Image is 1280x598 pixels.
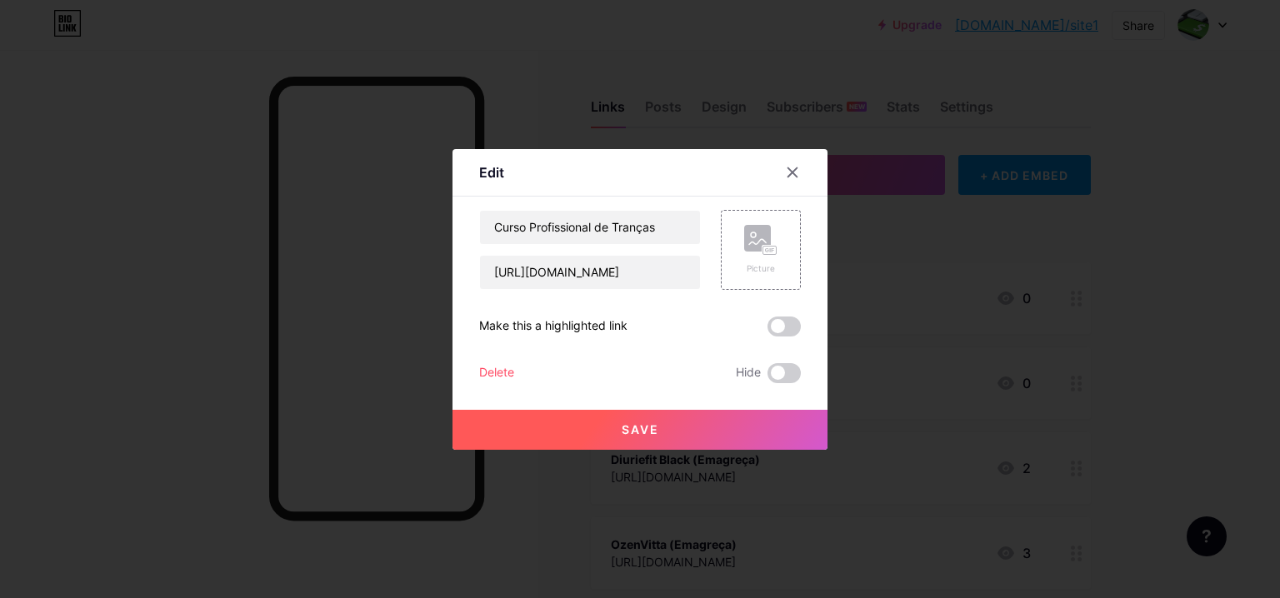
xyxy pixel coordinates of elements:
[479,363,514,383] div: Delete
[736,363,761,383] span: Hide
[480,256,700,289] input: URL
[480,211,700,244] input: Title
[479,316,627,336] div: Make this a highlighted link
[452,410,827,450] button: Save
[744,262,777,275] div: Picture
[479,162,504,182] div: Edit
[622,422,659,436] span: Save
